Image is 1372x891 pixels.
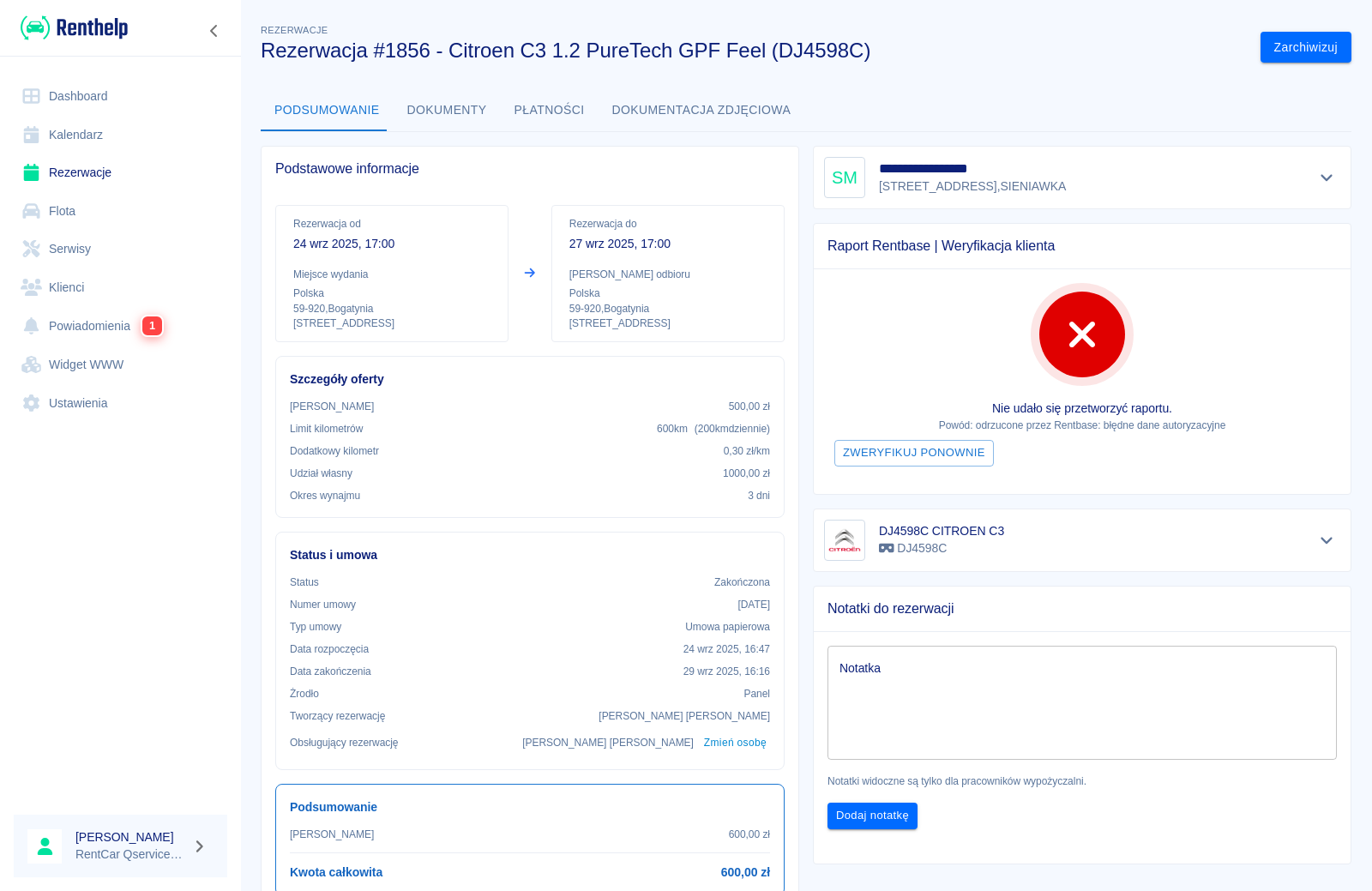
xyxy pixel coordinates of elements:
[14,14,128,42] a: Renthelp logo
[261,39,1247,63] h3: Rezerwacja #1856 - Citroen C3 1.2 PureTech GPF Feel (DJ4598C)
[824,157,865,198] div: SM
[14,154,227,192] a: Rezerwacje
[879,178,1066,196] p: [STREET_ADDRESS] , SIENIAWKA
[14,268,227,307] a: Klienci
[569,301,767,316] p: 59-920 , Bogatynia
[683,664,770,679] p: 29 wrz 2025, 16:16
[290,641,369,657] p: Data rozpoczęcia
[695,423,770,435] span: ( 200 km dziennie )
[827,803,918,829] button: Dodaj notatkę
[599,708,770,724] p: [PERSON_NAME] [PERSON_NAME]
[522,735,694,750] p: [PERSON_NAME] [PERSON_NAME]
[290,488,360,503] p: Okres wynajmu
[748,488,770,503] p: 3 dni
[261,25,328,35] span: Rezerwacje
[202,20,227,42] button: Zwiń nawigację
[21,14,128,42] img: Renthelp logo
[569,267,767,282] p: [PERSON_NAME] odbioru
[685,619,770,635] p: Umowa papierowa
[290,466,352,481] p: Udział własny
[723,466,770,481] p: 1000,00 zł
[293,216,490,232] p: Rezerwacja od
[275,160,785,178] span: Podstawowe informacje
[14,192,227,231] a: Flota
[14,77,227,116] a: Dashboard
[394,90,501,131] button: Dokumenty
[729,827,770,842] p: 600,00 zł
[827,418,1337,433] p: Powód: odrzucone przez Rentbase: błędne dane autoryzacyjne
[744,686,771,701] p: Panel
[14,384,227,423] a: Ustawienia
[569,286,767,301] p: Polska
[599,90,805,131] button: Dokumentacja zdjęciowa
[290,686,319,701] p: Żrodło
[290,399,374,414] p: [PERSON_NAME]
[701,731,770,756] button: Zmień osobę
[501,90,599,131] button: Płatności
[834,440,994,467] button: Zweryfikuj ponownie
[290,827,374,842] p: [PERSON_NAME]
[569,235,767,253] p: 27 wrz 2025, 17:00
[569,216,767,232] p: Rezerwacja do
[714,575,770,590] p: Zakończona
[290,864,382,882] h6: Kwota całkowita
[721,864,770,882] h6: 600,00 zł
[1261,32,1351,63] button: Zarchiwizuj
[14,306,227,346] a: Powiadomienia1
[290,735,399,750] p: Obsługujący rezerwację
[290,619,341,635] p: Typ umowy
[737,597,770,612] p: [DATE]
[729,399,770,414] p: 500,00 zł
[569,316,767,331] p: [STREET_ADDRESS]
[142,316,162,335] span: 1
[879,539,1004,557] p: DJ4598C
[879,522,1004,539] h6: DJ4598C CITROEN C3
[290,370,770,388] h6: Szczegóły oferty
[290,443,379,459] p: Dodatkowy kilometr
[75,828,185,846] h6: [PERSON_NAME]
[683,641,770,657] p: 24 wrz 2025, 16:47
[293,301,490,316] p: 59-920 , Bogatynia
[293,267,490,282] p: Miejsce wydania
[290,546,770,564] h6: Status i umowa
[293,235,490,253] p: 24 wrz 2025, 17:00
[724,443,770,459] p: 0,30 zł /km
[290,664,371,679] p: Data zakończenia
[657,421,770,436] p: 600 km
[827,774,1337,789] p: Notatki widoczne są tylko dla pracowników wypożyczalni.
[290,421,363,436] p: Limit kilometrów
[827,238,1337,255] span: Raport Rentbase | Weryfikacja klienta
[827,600,1337,617] span: Notatki do rezerwacji
[827,400,1337,418] p: Nie udało się przetworzyć raportu.
[293,316,490,331] p: [STREET_ADDRESS]
[290,597,356,612] p: Numer umowy
[261,90,394,131] button: Podsumowanie
[75,846,185,864] p: RentCar Qservice Damar Parts
[1313,528,1341,552] button: Pokaż szczegóły
[290,798,770,816] h6: Podsumowanie
[293,286,490,301] p: Polska
[290,575,319,590] p: Status
[14,230,227,268] a: Serwisy
[827,523,862,557] img: Image
[290,708,385,724] p: Tworzący rezerwację
[14,116,227,154] a: Kalendarz
[14,346,227,384] a: Widget WWW
[1313,166,1341,190] button: Pokaż szczegóły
